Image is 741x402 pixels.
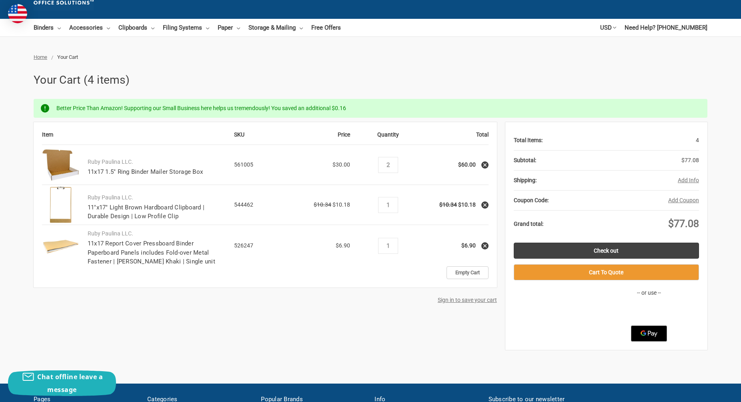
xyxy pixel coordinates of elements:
[461,242,476,249] strong: $6.90
[42,149,79,181] img: 11x17 1.5" Ring Binder Mailer Storage Box
[514,157,536,163] strong: Subtotal:
[8,4,27,23] img: duty and tax information for United States
[625,19,707,36] a: Need Help? [PHONE_NUMBER]
[458,161,476,168] strong: $60.00
[600,19,616,36] a: USD
[69,19,110,36] a: Accessories
[514,264,699,280] button: Cart To Quote
[248,19,303,36] a: Storage & Mailing
[118,19,154,36] a: Clipboards
[34,54,47,60] a: Home
[88,168,203,175] a: 11x17 1.5" Ring Binder Mailer Storage Box
[332,201,350,208] span: $10.18
[234,201,253,208] span: 544462
[218,19,240,36] a: Paper
[42,131,234,145] th: Item
[332,161,350,168] span: $30.00
[438,297,497,303] a: Sign in to save your cart
[88,229,226,238] p: Ruby Paulina LLC.
[34,19,61,36] a: Binders
[163,19,209,36] a: Filing Systems
[56,105,346,111] span: Better Price Than Amazon! Supporting our Small Business here helps us tremendously! You saved an ...
[631,326,667,342] button: Google Pay
[543,131,699,150] div: 4
[678,176,699,185] button: Add Info
[514,243,699,259] a: Check out
[514,177,537,183] strong: Shipping:
[88,240,215,265] a: 11x17 Report Cover Pressboard Binder Paperboard Panels includes Fold-over Metal Fastener | [PERSO...
[34,72,707,88] h1: Your Cart (4 items)
[42,227,79,264] img: 11x17 Report Cover Pressboard Binder Paperboard Panels includes Fold-over Metal Fastener | Woffor...
[42,186,79,223] img: 11”x17” Light Brown Clipboard | Durable Design | Low Profile Clip
[681,157,699,163] span: $77.08
[88,158,226,166] p: Ruby Paulina LLC.
[421,131,488,145] th: Total
[458,201,476,208] strong: $10.18
[599,289,699,297] p: -- or use --
[336,242,350,249] span: $6.90
[57,54,78,60] span: Your Cart
[288,131,354,145] th: Price
[514,221,543,227] strong: Grand total:
[447,266,489,279] a: Empty Cart
[514,197,549,203] strong: Coupon Code:
[88,204,204,220] a: 11"x17" Light Brown Hardboard Clipboard | Durable Design | Low Profile Clip
[37,372,103,394] span: Chat offline leave a message
[314,201,331,208] span: $10.34
[439,201,457,208] strong: $10.34
[311,19,341,36] a: Free Offers
[354,131,421,145] th: Quantity
[619,306,679,322] iframe: PayPal-paypal
[668,196,699,205] button: Add Coupon
[234,131,288,145] th: SKU
[8,370,116,396] button: Chat offline leave a message
[514,137,543,143] strong: Total Items:
[234,161,253,168] span: 561005
[234,242,253,249] span: 526247
[668,218,699,229] span: $77.08
[88,193,226,202] p: Ruby Paulina LLC.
